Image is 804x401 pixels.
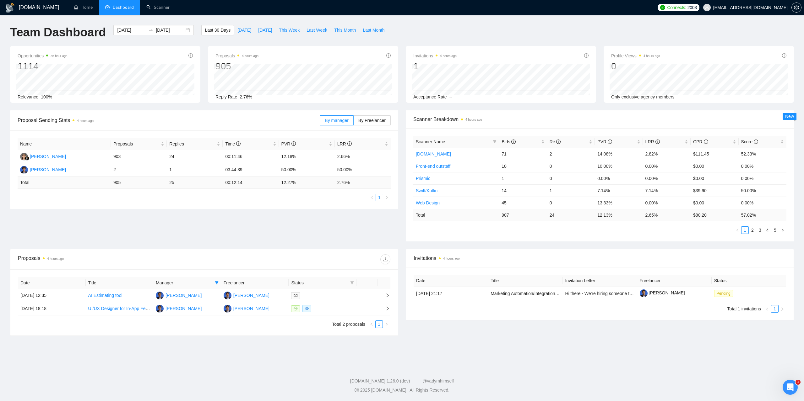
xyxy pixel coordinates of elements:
td: [DATE] 21:17 [414,287,488,300]
td: 00:12:14 [223,177,279,189]
span: eye [305,307,309,310]
button: left [734,226,741,234]
li: 1 [375,320,383,328]
a: 5 [772,227,779,234]
a: searchScanner [146,5,170,10]
td: $0.00 [691,197,738,209]
td: 0 [547,160,595,172]
span: Proposals [113,140,160,147]
img: logo [5,3,15,13]
td: 13.33% [595,197,643,209]
li: 1 [771,305,779,313]
li: Next Page [779,226,786,234]
span: Re [550,139,561,144]
span: Scanner Breakdown [413,115,786,123]
span: Last Week [307,27,327,34]
a: 1 [771,305,778,312]
td: 52.33% [739,148,787,160]
span: Opportunities [18,52,68,60]
a: 1 [376,321,383,328]
span: 2003 [687,4,697,11]
a: DU[PERSON_NAME] [156,293,202,298]
a: Front-end outstaff [416,164,450,169]
span: info-circle [556,140,561,144]
span: By manager [325,118,348,123]
span: [DATE] [237,27,251,34]
span: 100% [41,94,52,99]
a: DU[PERSON_NAME] [156,306,202,311]
span: mail [294,293,297,297]
span: Reply Rate [215,94,237,99]
td: Total [413,209,499,221]
img: gigradar-bm.png [25,156,29,161]
span: PVR [281,141,296,146]
span: Last 30 Days [205,27,231,34]
img: DU [224,292,231,299]
td: 0.00% [595,172,643,184]
img: c1hXM9bnB2RvzThLaBMv-EFriFBFov-fS4vrx8gLApOf6YtN3vHWnOixsiKQyUVnJ4 [640,289,648,297]
span: user [705,5,709,10]
button: Last Month [359,25,388,35]
li: Previous Page [734,226,741,234]
time: 4 hours ago [77,119,94,123]
a: KK[PERSON_NAME] [20,154,66,159]
td: 25 [167,177,223,189]
a: Pending [714,291,736,296]
span: filter [215,281,219,285]
td: 7.14% [643,184,691,197]
span: LRR [645,139,660,144]
div: [PERSON_NAME] [233,305,269,312]
td: 0.00% [739,197,787,209]
li: Next Page [383,320,390,328]
button: left [368,194,376,201]
td: 00:11:46 [223,150,279,163]
span: info-circle [655,140,660,144]
button: Last 30 Days [201,25,234,35]
a: DU[PERSON_NAME] [20,167,66,172]
img: DU [156,305,164,313]
button: setting [791,3,801,13]
a: Web Design [416,200,440,205]
div: Proposals [18,254,204,264]
div: 905 [215,60,258,72]
span: Score [741,139,758,144]
span: Last Month [363,27,384,34]
span: setting [792,5,801,10]
span: Bids [502,139,516,144]
a: DU[PERSON_NAME] [224,306,269,311]
span: info-circle [704,140,708,144]
span: info-circle [584,53,589,58]
td: 0.00% [739,160,787,172]
a: Marketing Automation/Integration Project [491,291,570,296]
span: filter [493,140,497,144]
span: 2.76% [240,94,252,99]
a: 2 [749,227,756,234]
span: Connects: [667,4,686,11]
img: DU [224,305,231,313]
td: 1 [167,163,223,177]
th: Title [488,275,562,287]
span: info-circle [511,140,516,144]
span: By Freelancer [358,118,386,123]
span: This Month [334,27,356,34]
span: Replies [169,140,215,147]
time: an hour ago [51,54,67,58]
td: 2.65 % [643,209,691,221]
span: Profile Views [611,52,660,60]
time: 4 hours ago [465,118,482,121]
td: 50.00% [739,184,787,197]
span: right [380,306,390,311]
button: left [763,305,771,313]
div: [PERSON_NAME] [30,153,66,160]
span: filter [349,278,355,288]
td: 50.00% [335,163,391,177]
a: Swift/Kotlin [416,188,437,193]
td: 0.00% [643,172,691,184]
li: Previous Page [368,320,375,328]
li: 3 [756,226,764,234]
td: 2.82% [643,148,691,160]
th: Freelancer [221,277,289,289]
th: Status [712,275,786,287]
td: 57.02 % [739,209,787,221]
div: [PERSON_NAME] [166,292,202,299]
